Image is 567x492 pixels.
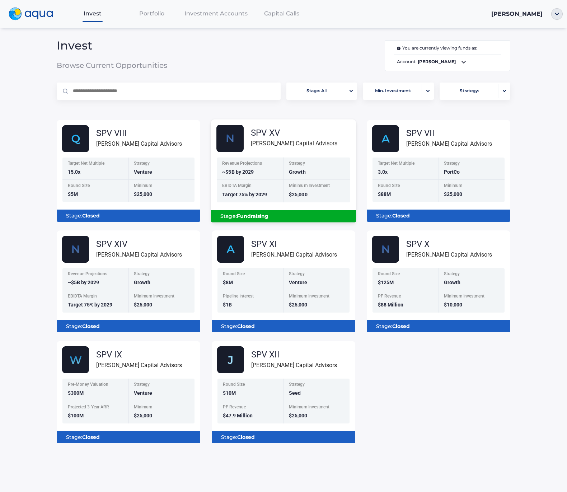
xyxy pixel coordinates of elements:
img: portfolio-arrow [426,90,430,92]
span: Growth [289,169,305,175]
img: AlphaFund.svg [217,236,244,263]
div: Stage: [62,210,195,222]
img: ellipse [551,8,563,20]
span: Venture [134,390,152,396]
span: Capital Calls [264,10,299,17]
span: Browse Current Opportunities [57,62,208,69]
img: Nscale_fund_card_1.svg [62,236,89,263]
div: Stage: [217,431,350,443]
span: [PERSON_NAME] [491,10,543,17]
div: [PERSON_NAME] Capital Advisors [251,139,337,148]
div: Minimum [134,405,190,411]
b: Fundraising [237,213,269,219]
span: 3.0x [378,169,388,175]
div: Revenue Projections [222,161,279,167]
span: You are currently viewing funds as: [397,45,477,52]
div: Stage: [372,320,505,332]
div: Stage: [217,320,350,332]
b: Closed [237,323,255,329]
span: $25,000 [134,413,152,418]
img: Group_48614.svg [62,125,89,152]
span: $25,000 [444,191,462,197]
img: portfolio-arrow [503,90,506,92]
span: Venture [134,169,152,175]
a: logo [4,6,63,22]
span: ~$5B by 2029 [222,169,254,175]
span: ~$5B by 2029 [68,280,99,285]
a: Investment Accounts [182,6,250,21]
b: [PERSON_NAME] [418,59,456,64]
button: Stage: Allportfolio-arrow [286,83,357,100]
span: $10,000 [444,302,462,308]
span: PortCo [444,169,460,175]
div: Stage: [372,210,505,222]
span: $5M [68,191,78,197]
span: $88M [378,191,391,197]
span: $25,000 [134,302,152,308]
b: Closed [392,212,410,219]
div: Round Size [378,272,434,278]
div: SPV XIV [96,240,182,248]
div: Pipeline Interest [223,294,279,300]
span: Target 75% by 2029 [222,192,267,197]
div: Stage: [62,431,195,443]
b: Closed [82,212,100,219]
span: Portfolio [139,10,164,17]
div: Minimum [444,183,500,189]
div: Minimum Investment [289,294,345,300]
div: Strategy [289,161,346,167]
img: i.svg [397,47,402,50]
span: $25,000 [289,302,307,308]
div: Minimum Investment [134,294,190,300]
div: SPV IX [96,350,182,359]
div: Projected 3-Year ARR [68,405,124,411]
span: Invest [57,42,208,49]
b: Closed [82,434,100,440]
div: Minimum Investment [289,405,345,411]
div: Strategy [134,272,190,278]
div: Strategy [134,382,190,388]
a: Portfolio [122,6,182,21]
span: $88 Million [378,302,403,308]
b: Closed [82,323,100,329]
img: Group_48608_1.svg [62,346,89,373]
div: [PERSON_NAME] Capital Advisors [96,361,182,370]
div: Strategy [444,161,500,167]
img: Jukebox.svg [217,346,244,373]
div: SPV XV [251,128,337,137]
div: [PERSON_NAME] Capital Advisors [406,139,492,148]
div: Target Net Multiple [68,161,124,167]
img: AlphaFund.svg [372,125,399,152]
button: Min. Investment:portfolio-arrow [363,83,434,100]
span: Invest [84,10,102,17]
span: Min. Investment: [375,84,411,98]
div: SPV XI [251,240,337,248]
div: SPV XII [251,350,337,359]
img: Nscale_fund_card.svg [372,236,399,263]
div: Round Size [223,382,279,388]
button: Strategy:portfolio-arrow [440,83,510,100]
span: Investment Accounts [184,10,248,17]
span: $25,000 [289,413,307,418]
div: Minimum Investment [289,183,346,189]
span: Growth [444,280,460,285]
div: [PERSON_NAME] Capital Advisors [406,250,492,259]
div: Strategy [134,161,190,167]
div: Target Net Multiple [378,161,434,167]
div: PF Revenue [223,405,279,411]
span: $10M [223,390,236,396]
div: Revenue Projections [68,272,124,278]
a: Capital Calls [250,6,313,21]
span: $47.9 Million [223,413,253,418]
img: portfolio-arrow [350,90,353,92]
span: $25,000 [134,191,152,197]
span: $25,000 [289,192,308,197]
div: Pre-Money Valuation [68,382,124,388]
span: Account: [394,58,501,66]
span: Strategy: [460,84,479,98]
span: Venture [289,280,307,285]
div: SPV VIII [96,129,182,137]
div: Minimum Investment [444,294,500,300]
span: $100M [68,413,84,418]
